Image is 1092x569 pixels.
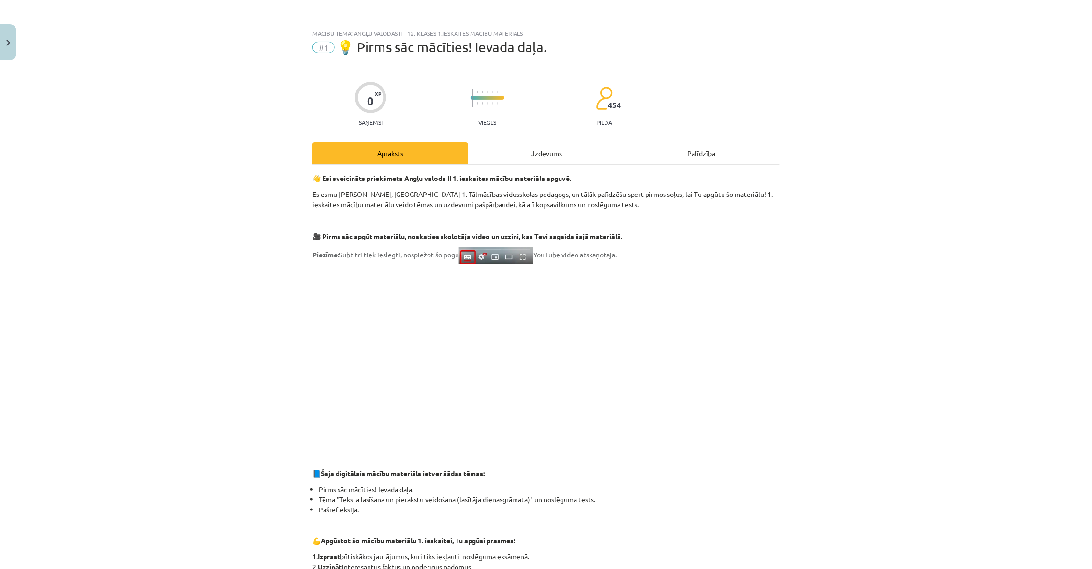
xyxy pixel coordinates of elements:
[624,142,780,164] div: Palīdzība
[492,91,493,93] img: icon-short-line-57e1e144782c952c97e751825c79c345078a6d821885a25fce030b3d8c18986b.svg
[6,40,10,46] img: icon-close-lesson-0947bae3869378f0d4975bcd49f059093ad1ed9edebbc8119c70593378902aed.svg
[312,468,780,479] p: 📘
[492,102,493,105] img: icon-short-line-57e1e144782c952c97e751825c79c345078a6d821885a25fce030b3d8c18986b.svg
[502,91,502,93] img: icon-short-line-57e1e144782c952c97e751825c79c345078a6d821885a25fce030b3d8c18986b.svg
[375,91,381,96] span: XP
[312,250,617,259] span: Subtitri tiek ieslēgti, nospiežot šo pogu YouTube video atskaņotājā.
[502,102,502,105] img: icon-short-line-57e1e144782c952c97e751825c79c345078a6d821885a25fce030b3d8c18986b.svg
[487,102,488,105] img: icon-short-line-57e1e144782c952c97e751825c79c345078a6d821885a25fce030b3d8c18986b.svg
[312,42,335,53] span: #1
[312,142,468,164] div: Apraksts
[312,189,780,210] p: Es esmu [PERSON_NAME], [GEOGRAPHIC_DATA] 1. Tālmācības vidusskolas pedagogs, un tālāk palīdzēšu s...
[312,250,339,259] strong: Piezīme:
[312,232,622,240] strong: 🎥 Pirms sāc apgūt materiālu, noskaties skolotāja video un uzzini, kas Tevi sagaida šajā materiālā.
[318,552,340,561] b: Izprast
[319,484,780,494] li: Pirms sāc mācīties! Ievada daļa.
[482,91,483,93] img: icon-short-line-57e1e144782c952c97e751825c79c345078a6d821885a25fce030b3d8c18986b.svg
[597,119,612,126] p: pilda
[319,494,780,505] li: Tēma "Teksta lasīšana un pierakstu veidošana (lasītāja dienasgrāmata)" un noslēguma tests.
[596,86,613,110] img: students-c634bb4e5e11cddfef0936a35e636f08e4e9abd3cc4e673bd6f9a4125e45ecb1.svg
[497,91,498,93] img: icon-short-line-57e1e144782c952c97e751825c79c345078a6d821885a25fce030b3d8c18986b.svg
[487,91,488,93] img: icon-short-line-57e1e144782c952c97e751825c79c345078a6d821885a25fce030b3d8c18986b.svg
[472,89,473,107] img: icon-long-line-d9ea69661e0d244f92f715978eff75569469978d946b2353a9bb055b3ed8787d.svg
[497,102,498,105] img: icon-short-line-57e1e144782c952c97e751825c79c345078a6d821885a25fce030b3d8c18986b.svg
[468,142,624,164] div: Uzdevums
[355,119,386,126] p: Saņemsi
[321,469,485,478] strong: Šaja digitālais mācību materiāls ietver šādas tēmas:
[368,94,374,108] div: 0
[319,505,780,515] li: Pašrefleksija.
[479,119,497,126] p: Viegls
[312,174,571,182] strong: 👋 Esi sveicināts priekšmeta Angļu valoda II 1. ieskaites mācību materiāla apguvē.
[608,101,621,109] span: 454
[337,39,547,55] span: 💡 Pirms sāc mācīties! Ievada daļa.
[312,536,780,546] p: 💪
[482,102,483,105] img: icon-short-line-57e1e144782c952c97e751825c79c345078a6d821885a25fce030b3d8c18986b.svg
[321,536,515,545] b: Apgūstot šo mācību materiālu 1. ieskaitei, Tu apgūsi prasmes:
[312,30,780,37] div: Mācību tēma: Angļu valodas ii - 12. klases 1.ieskaites mācību materiāls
